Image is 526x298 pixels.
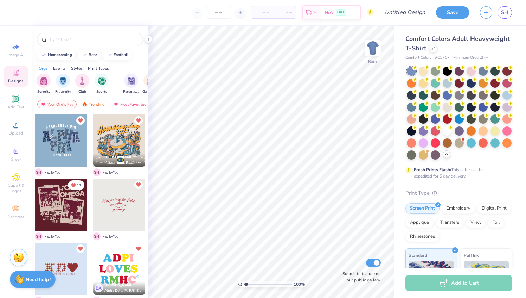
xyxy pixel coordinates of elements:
[107,53,112,57] img: trend_line.gif
[498,6,512,19] a: SH
[9,130,23,136] span: Upload
[39,65,48,72] div: Orgs
[379,5,431,19] input: Untitled Design
[37,74,51,94] div: filter for Sorority
[35,168,43,176] span: S H
[98,77,106,85] img: Sports Image
[68,180,84,190] button: Unlike
[405,217,434,228] div: Applique
[134,244,143,253] button: Unlike
[501,8,508,17] span: SH
[95,284,103,292] div: BA
[75,74,89,94] button: filter button
[339,271,381,283] label: Submit to feature on our public gallery.
[142,74,159,94] button: filter button
[205,6,232,19] input: – –
[8,52,24,58] span: Image AI
[104,160,142,165] span: Pi Kappa Phi, [GEOGRAPHIC_DATA][US_STATE]
[11,156,21,162] span: Greek
[134,116,143,125] button: Unlike
[103,170,119,175] span: Fav by You
[49,36,139,43] input: Try "Alpha"
[405,203,440,214] div: Screen Print
[436,6,469,19] button: Save
[55,74,71,94] div: filter for Fraternity
[453,55,488,61] span: Minimum Order: 24 +
[477,203,511,214] div: Digital Print
[8,78,24,84] span: Designs
[414,167,451,173] strong: Fresh Prints Flash:
[123,74,139,94] div: filter for Parent's Weekend
[414,167,500,179] div: This color can be expedited for 5 day delivery.
[127,77,135,85] img: Parent's Weekend Image
[113,102,119,107] img: most_fav.gif
[103,234,119,239] span: Fav by You
[123,89,139,94] span: Parent's Weekend
[7,104,24,110] span: Add Text
[95,74,109,94] button: filter button
[405,35,510,52] span: Comfort Colors Adult Heavyweight T-Shirt
[464,252,479,259] span: Puff Ink
[436,217,464,228] div: Transfers
[104,288,142,293] span: Alpha Delta Pi, [US_STATE] Tech
[53,65,66,72] div: Events
[71,65,83,72] div: Styles
[255,9,269,16] span: – –
[325,9,333,16] span: N/A
[409,252,427,259] span: Standard
[77,184,81,187] span: 11
[37,50,75,60] button: homecoming
[405,189,512,197] div: Print Type
[278,9,292,16] span: – –
[78,50,100,60] button: bear
[442,203,475,214] div: Embroidery
[464,261,509,296] img: Puff Ink
[147,77,155,85] img: Game Day Image
[134,180,143,189] button: Unlike
[405,55,431,61] span: Comfort Colors
[95,74,109,94] div: filter for Sports
[4,182,28,194] span: Clipart & logos
[82,102,88,107] img: trending.gif
[88,65,109,72] div: Print Types
[76,244,85,253] button: Unlike
[37,74,51,94] button: filter button
[82,53,87,57] img: trend_line.gif
[104,155,134,160] span: [PERSON_NAME]
[93,232,101,240] span: S H
[40,102,46,107] img: most_fav.gif
[78,89,86,94] span: Club
[93,168,101,176] span: S H
[104,283,134,288] span: [PERSON_NAME]
[110,100,150,108] div: Most Favorited
[114,53,129,57] div: football
[45,234,61,239] span: Fav by You
[405,231,440,242] div: Rhinestones
[75,74,89,94] div: filter for Club
[79,100,108,108] div: Trending
[103,50,132,60] button: football
[7,214,24,220] span: Decorate
[142,74,159,94] div: filter for Game Day
[466,217,486,228] div: Vinyl
[76,116,85,125] button: Unlike
[41,53,46,57] img: trend_line.gif
[35,232,43,240] span: S H
[37,100,77,108] div: Your Org's Fav
[59,77,67,85] img: Fraternity Image
[55,74,71,94] button: filter button
[294,281,305,287] span: 100 %
[435,55,450,61] span: # C1717
[55,89,71,94] span: Fraternity
[48,53,72,57] div: homecoming
[37,89,50,94] span: Sorority
[488,217,504,228] div: Foil
[89,53,97,57] div: bear
[96,89,107,94] span: Sports
[78,77,86,85] img: Club Image
[45,170,61,175] span: Fav by You
[409,261,454,296] img: Standard
[123,74,139,94] button: filter button
[142,89,159,94] span: Game Day
[26,276,51,283] strong: Need help?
